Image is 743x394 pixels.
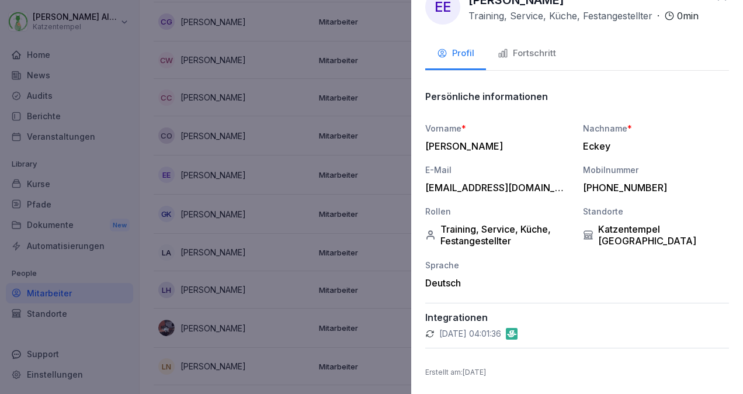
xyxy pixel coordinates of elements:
[439,328,501,340] p: [DATE] 04:01:36
[425,312,729,323] p: Integrationen
[468,9,699,23] div: ·
[498,47,556,60] div: Fortschritt
[425,39,486,70] button: Profil
[425,277,571,289] div: Deutsch
[425,205,571,217] div: Rollen
[425,140,565,152] div: [PERSON_NAME]
[583,122,729,134] div: Nachname
[583,223,729,247] div: Katzentempel [GEOGRAPHIC_DATA]
[468,9,652,23] p: Training, Service, Küche, Festangestellter
[583,140,723,152] div: Eckey
[583,205,729,217] div: Standorte
[425,223,571,247] div: Training, Service, Küche, Festangestellter
[437,47,474,60] div: Profil
[583,182,723,193] div: [PHONE_NUMBER]
[425,182,565,193] div: [EMAIL_ADDRESS][DOMAIN_NAME]
[425,164,571,176] div: E-Mail
[677,9,699,23] p: 0 min
[583,164,729,176] div: Mobilnummer
[486,39,568,70] button: Fortschritt
[425,91,548,102] p: Persönliche informationen
[425,122,571,134] div: Vorname
[425,259,571,271] div: Sprache
[425,367,729,378] p: Erstellt am : [DATE]
[506,328,518,340] img: gastromatic.png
